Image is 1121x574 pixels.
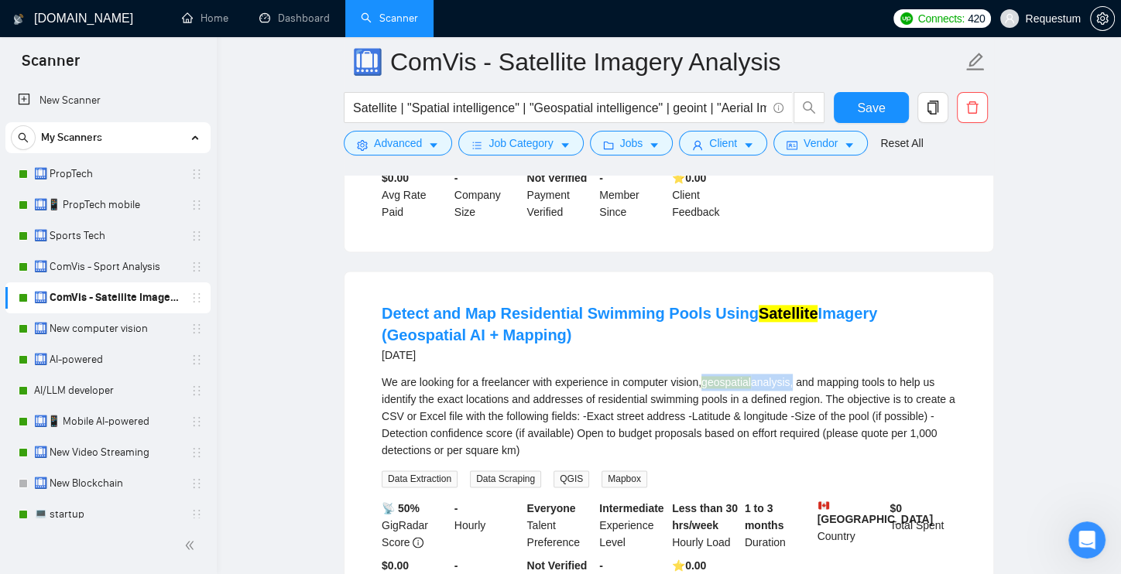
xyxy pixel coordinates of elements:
[596,500,669,551] div: Experience Level
[470,470,541,487] span: Data Scraping
[190,384,203,397] span: holder
[352,43,962,81] input: Scanner name...
[413,537,423,548] span: info-circle
[602,470,647,487] span: Mapbox
[890,502,902,514] b: $ 0
[11,125,36,150] button: search
[361,12,418,25] a: searchScanner
[190,508,203,521] span: holder
[917,92,948,123] button: copy
[524,169,597,220] div: Payment Verified
[471,139,482,151] span: bars
[1091,12,1114,25] span: setting
[34,282,181,313] a: 🛄 ComVis - Satellite Imagery Analysis
[190,261,203,273] span: holder
[701,376,751,388] mark: geospatial
[794,92,824,123] button: search
[844,139,855,151] span: caret-down
[524,500,597,551] div: Talent Preference
[190,168,203,180] span: holder
[773,131,868,155] button: idcardVendorcaret-down
[18,85,198,116] a: New Scanner
[34,468,181,499] a: 🛄 New Blockchain
[382,346,956,364] div: [DATE]
[182,12,228,25] a: homeHome
[382,470,458,487] span: Data Extraction
[1004,13,1015,24] span: user
[190,199,203,211] span: holder
[451,500,524,551] div: Hourly
[599,502,663,514] b: Intermediate
[190,323,203,335] span: holder
[184,538,200,553] span: double-left
[454,502,458,514] b: -
[669,169,742,220] div: Client Feedback
[1068,521,1106,559] iframe: Intercom live chat
[454,559,458,572] b: -
[818,500,829,511] img: 🇨🇦
[527,172,588,184] b: Not Verified
[834,92,909,123] button: Save
[379,169,451,220] div: Avg Rate Paid
[759,305,818,322] mark: Satellite
[353,98,766,118] input: Search Freelance Jobs...
[787,139,797,151] span: idcard
[34,190,181,220] a: 🛄📱 PropTech mobile
[527,502,576,514] b: Everyone
[742,500,814,551] div: Duration
[382,559,409,572] b: $0.00
[428,139,439,151] span: caret-down
[13,7,24,32] img: logo
[672,559,706,572] b: ⭐️ 0.00
[489,135,553,152] span: Job Category
[957,92,988,123] button: delete
[692,139,703,151] span: user
[382,172,409,184] b: $0.00
[458,131,583,155] button: barsJob Categorycaret-down
[814,500,887,551] div: Country
[12,132,35,143] span: search
[818,500,934,525] b: [GEOGRAPHIC_DATA]
[603,139,614,151] span: folder
[880,135,923,152] a: Reset All
[672,502,738,531] b: Less than 30 hrs/week
[590,131,674,155] button: folderJobscaret-down
[620,135,643,152] span: Jobs
[958,101,987,114] span: delete
[649,139,660,151] span: caret-down
[745,502,784,531] b: 1 to 3 months
[679,131,767,155] button: userClientcaret-down
[34,251,181,282] a: 🛄 ComVis - Sport Analysis
[190,415,203,428] span: holder
[382,305,877,343] a: Detect and Map Residential Swimming Pools UsingSatelliteImagery (Geospatial AI + Mapping)
[968,10,985,27] span: 420
[672,172,706,184] b: ⭐️ 0.00
[527,559,588,572] b: Not Verified
[344,131,452,155] button: settingAdvancedcaret-down
[190,446,203,459] span: holder
[190,292,203,304] span: holder
[259,12,330,25] a: dashboardDashboard
[5,85,211,116] li: New Scanner
[190,354,203,366] span: holder
[918,10,965,27] span: Connects:
[599,172,603,184] b: -
[379,500,451,551] div: GigRadar Score
[34,375,181,406] a: AI/LLM developer
[34,406,181,437] a: 🛄📱 Mobile AI-powered
[34,499,181,530] a: 💻 startup
[9,50,92,82] span: Scanner
[773,103,783,113] span: info-circle
[709,135,737,152] span: Client
[900,12,913,25] img: upwork-logo.png
[34,159,181,190] a: 🛄 PropTech
[34,220,181,251] a: 🛄 Sports Tech
[794,101,824,114] span: search
[454,172,458,184] b: -
[357,139,368,151] span: setting
[34,313,181,344] a: 🛄 New computer vision
[857,98,885,118] span: Save
[190,230,203,242] span: holder
[596,169,669,220] div: Member Since
[382,374,956,459] div: We are looking for a freelancer with experience in computer vision, analysis, and mapping tools t...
